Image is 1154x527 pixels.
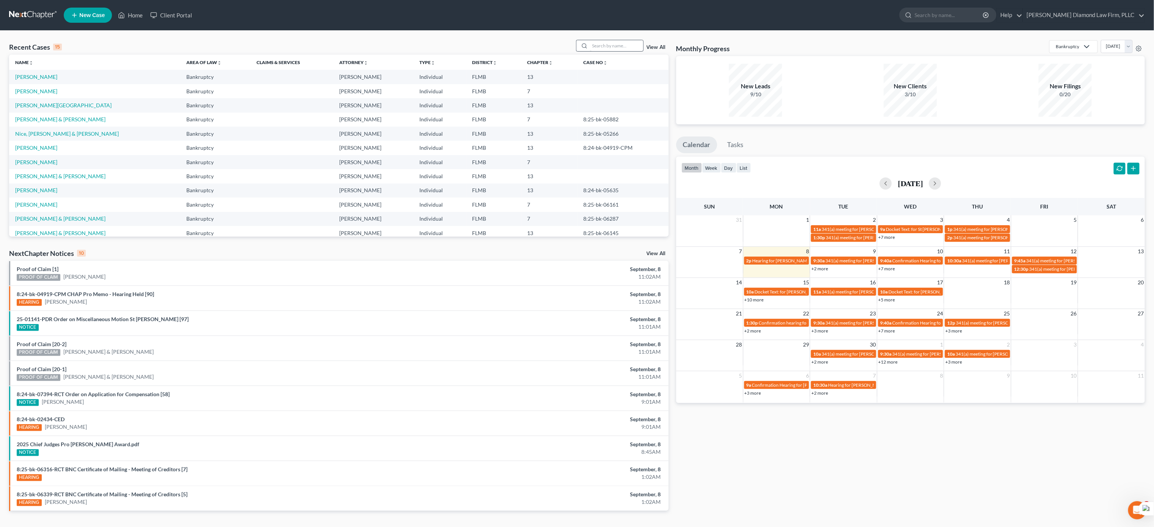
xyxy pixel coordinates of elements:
[333,155,414,169] td: [PERSON_NAME]
[1014,258,1026,263] span: 9:45a
[521,184,578,198] td: 13
[947,258,961,263] span: 10:30a
[77,250,86,257] div: 10
[17,266,58,272] a: Proof of Claim [1]
[521,198,578,212] td: 7
[915,8,984,22] input: Search by name...
[826,235,899,240] span: 341(a) meeting for [PERSON_NAME]
[1006,215,1011,224] span: 4
[1070,371,1078,380] span: 10
[828,382,927,388] span: Hearing for [PERSON_NAME] & [PERSON_NAME]
[578,141,669,155] td: 8:24-bk-04919-CPM
[180,212,250,226] td: Bankruptcy
[1003,278,1011,287] span: 18
[880,351,892,357] span: 9:30a
[1073,340,1078,349] span: 3
[805,247,810,256] span: 8
[15,130,119,137] a: Nice, [PERSON_NAME] & [PERSON_NAME]
[364,61,368,65] i: unfold_more
[997,8,1022,22] a: Help
[521,113,578,127] td: 7
[813,226,821,232] span: 11a
[869,278,877,287] span: 16
[811,390,828,396] a: +2 more
[1128,501,1146,519] iframe: Intercom live chat
[333,212,414,226] td: [PERSON_NAME]
[753,258,812,263] span: Hearing for [PERSON_NAME]
[813,258,825,263] span: 9:30a
[466,84,521,98] td: FLMB
[1003,309,1011,318] span: 25
[752,382,839,388] span: Confirmation Hearing for [PERSON_NAME]
[521,226,578,240] td: 13
[869,309,877,318] span: 23
[880,320,892,326] span: 9:40a
[647,251,666,256] a: View All
[872,247,877,256] span: 9
[180,141,250,155] td: Bankruptcy
[805,215,810,224] span: 1
[451,473,661,481] div: 1:02AM
[578,184,669,198] td: 8:24-bk-05635
[880,289,888,295] span: 10a
[802,340,810,349] span: 29
[872,215,877,224] span: 2
[17,424,42,431] div: HEARING
[63,373,154,381] a: [PERSON_NAME] & [PERSON_NAME]
[953,226,1026,232] span: 341(a) meeting for [PERSON_NAME]
[1137,309,1145,318] span: 27
[45,298,87,306] a: [PERSON_NAME]
[1070,278,1078,287] span: 19
[956,351,1029,357] span: 341(a) meeting for [PERSON_NAME]
[1003,247,1011,256] span: 11
[146,8,196,22] a: Client Portal
[180,184,250,198] td: Bankruptcy
[180,70,250,84] td: Bankruptcy
[414,198,466,212] td: Individual
[17,324,39,331] div: NOTICE
[451,298,661,306] div: 11:02AM
[17,399,39,406] div: NOTICE
[1023,8,1145,22] a: [PERSON_NAME] Diamond Law Firm, PLLC
[878,266,895,271] a: +7 more
[414,98,466,112] td: Individual
[936,309,944,318] span: 24
[878,234,895,240] a: +7 more
[414,141,466,155] td: Individual
[1144,501,1150,507] span: 4
[893,258,979,263] span: Confirmation Hearing for [PERSON_NAME]
[737,163,751,173] button: list
[451,491,661,498] div: September, 8
[1056,43,1079,50] div: Bankruptcy
[880,226,885,232] span: 9a
[466,70,521,84] td: FLMB
[414,70,466,84] td: Individual
[825,258,899,263] span: 341(a) meeting for [PERSON_NAME]
[721,136,751,153] a: Tasks
[878,328,895,334] a: +7 more
[813,382,827,388] span: 10:30a
[1006,371,1011,380] span: 9
[17,274,60,281] div: PROOF OF CLAIM
[746,289,754,295] span: 10a
[972,203,983,210] span: Thu
[521,127,578,141] td: 13
[1140,340,1145,349] span: 4
[904,203,917,210] span: Wed
[466,113,521,127] td: FLMB
[1107,203,1116,210] span: Sat
[333,98,414,112] td: [PERSON_NAME]
[63,273,105,281] a: [PERSON_NAME]
[521,70,578,84] td: 13
[1070,309,1078,318] span: 26
[1026,258,1100,263] span: 341(a) meeting for [PERSON_NAME]
[947,226,952,232] span: 1p
[466,226,521,240] td: FLMB
[414,84,466,98] td: Individual
[880,258,892,263] span: 9:40a
[1014,266,1029,272] span: 12:30p
[451,398,661,406] div: 9:01AM
[939,371,944,380] span: 8
[451,340,661,348] div: September, 8
[721,163,737,173] button: day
